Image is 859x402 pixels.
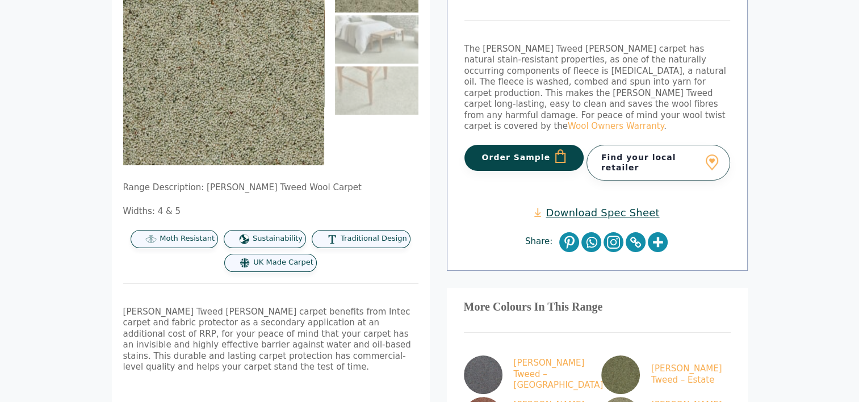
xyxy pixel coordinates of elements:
[568,121,664,131] a: Wool Owners Warranty
[534,206,659,219] a: Download Spec Sheet
[123,206,418,217] p: Widths: 4 & 5
[581,232,601,252] a: Whatsapp
[464,355,589,394] a: [PERSON_NAME] Tweed – [GEOGRAPHIC_DATA]
[335,66,418,115] img: Tomkinson Tweed - Harris - Image 3
[123,307,418,373] p: [PERSON_NAME] Tweed [PERSON_NAME] carpet benefits from Intec carpet and fabric protector as a sec...
[123,182,418,194] p: Range Description: [PERSON_NAME] Tweed Wool Carpet
[253,258,313,267] span: UK Made Carpet
[604,232,623,252] a: Instagram
[586,145,730,180] a: Find your local retailer
[341,234,407,244] span: Traditional Design
[464,305,731,309] h3: More Colours In This Range
[559,232,579,252] a: Pinterest
[335,15,418,64] img: Tomkinson Tweed - Harris - Image 2
[253,234,303,244] span: Sustainability
[160,234,215,244] span: Moth Resistant
[464,44,726,132] span: The [PERSON_NAME] Tweed [PERSON_NAME] carpet has natural stain-resistant properties, as one of th...
[601,355,726,394] a: [PERSON_NAME] Tweed – Estate
[525,236,558,248] span: Share:
[626,232,646,252] a: Copy Link
[601,355,640,394] img: Tomkinson Tweed Estate
[464,145,584,171] button: Order Sample
[648,232,668,252] a: More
